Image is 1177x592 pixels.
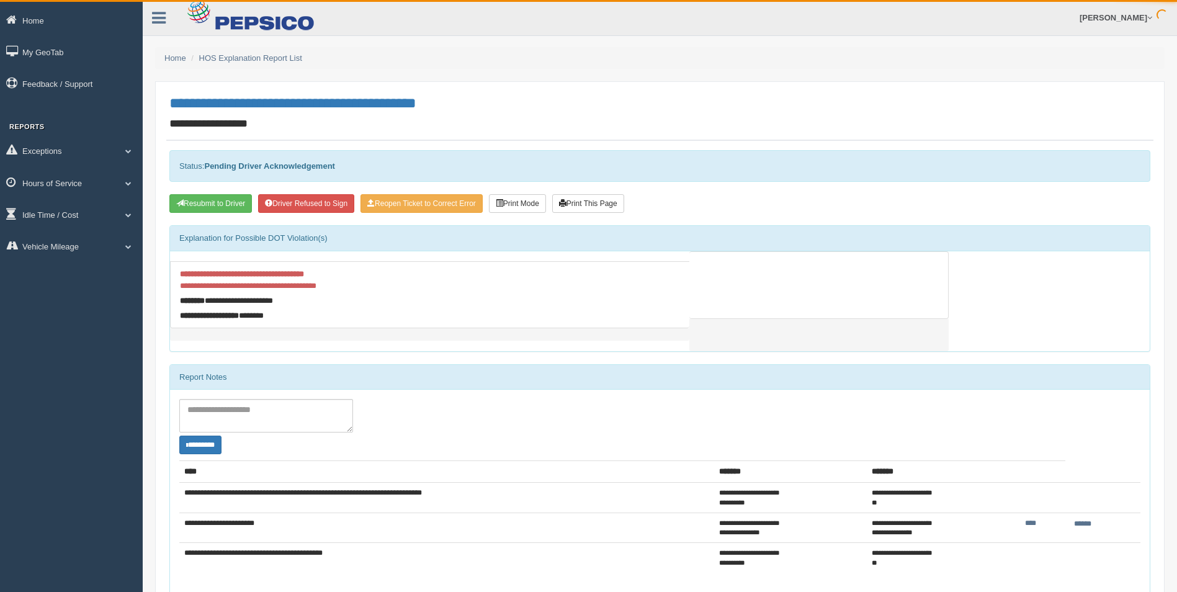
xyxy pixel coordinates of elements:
[258,194,354,213] button: Driver Refused to Sign
[170,365,1150,390] div: Report Notes
[169,194,252,213] button: Resubmit To Driver
[164,53,186,63] a: Home
[169,150,1150,182] div: Status:
[489,194,546,213] button: Print Mode
[552,194,624,213] button: Print This Page
[360,194,483,213] button: Reopen Ticket
[204,161,334,171] strong: Pending Driver Acknowledgement
[199,53,302,63] a: HOS Explanation Report List
[179,436,222,454] button: Change Filter Options
[170,226,1150,251] div: Explanation for Possible DOT Violation(s)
